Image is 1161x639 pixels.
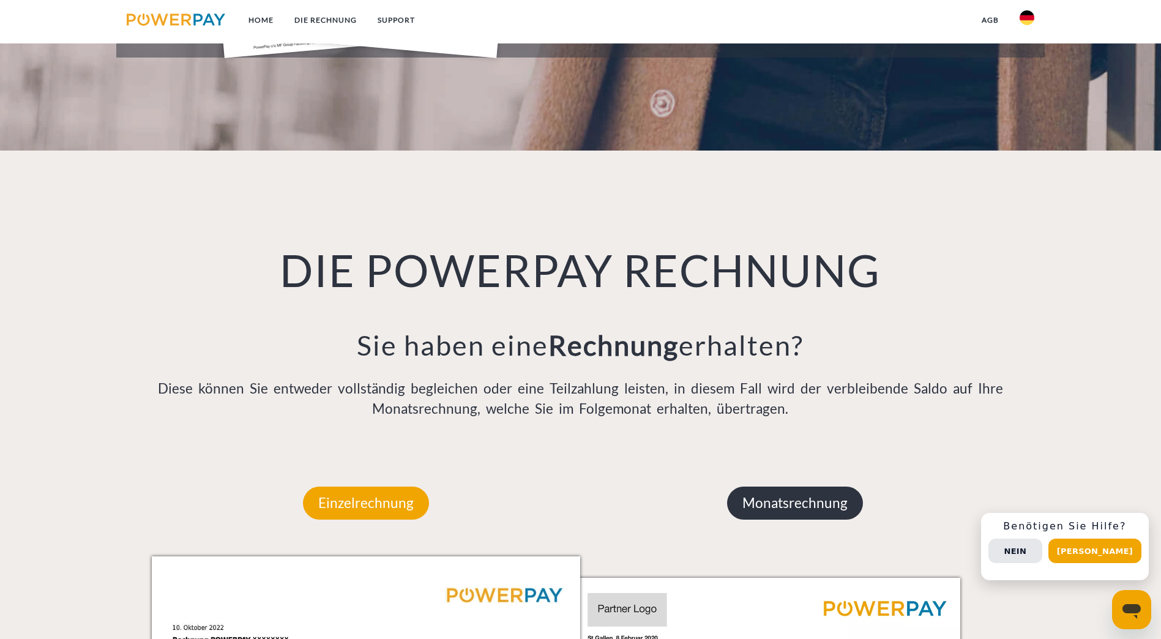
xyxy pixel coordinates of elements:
b: Rechnung [548,329,679,362]
h3: Sie haben eine erhalten? [152,328,1010,362]
p: Monatsrechnung [727,487,863,520]
img: logo-powerpay.svg [127,13,225,26]
p: Diese können Sie entweder vollständig begleichen oder eine Teilzahlung leisten, in diesem Fall wi... [152,378,1010,420]
h3: Benötigen Sie Hilfe? [988,520,1141,532]
h1: DIE POWERPAY RECHNUNG [152,242,1010,297]
div: Schnellhilfe [981,513,1149,580]
button: Nein [988,539,1042,563]
a: agb [971,9,1009,31]
img: de [1020,10,1034,25]
a: DIE RECHNUNG [284,9,367,31]
a: Home [238,9,284,31]
p: Einzelrechnung [303,487,429,520]
a: SUPPORT [367,9,425,31]
iframe: Schaltfläche zum Öffnen des Messaging-Fensters [1112,590,1151,629]
button: [PERSON_NAME] [1048,539,1141,563]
